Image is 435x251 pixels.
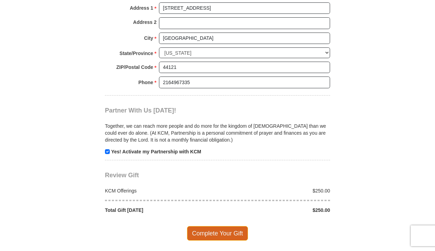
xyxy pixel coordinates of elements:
strong: City [144,33,153,43]
strong: Address 1 [130,3,153,13]
div: $250.00 [217,207,334,214]
div: Total Gift [DATE] [101,207,218,214]
strong: ZIP/Postal Code [116,62,153,72]
div: KCM Offerings [101,187,218,194]
div: $250.00 [217,187,334,194]
p: Together, we can reach more people and do more for the kingdom of [DEMOGRAPHIC_DATA] than we coul... [105,123,330,143]
strong: Phone [139,78,153,87]
span: Review Gift [105,172,139,179]
span: Partner With Us [DATE]! [105,107,176,114]
strong: Yes! Activate my Partnership with KCM [111,149,201,154]
strong: Address 2 [133,17,157,27]
strong: State/Province [119,48,153,58]
span: Complete Your Gift [187,226,248,241]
